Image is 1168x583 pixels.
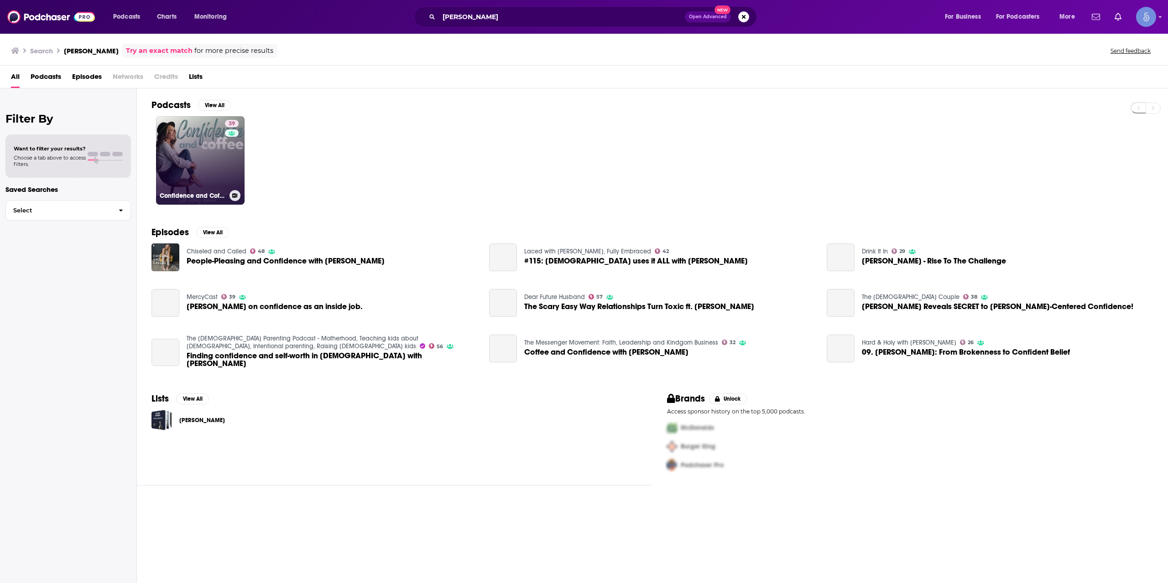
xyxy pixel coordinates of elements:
button: Select [5,200,131,221]
span: [PERSON_NAME] Reveals SECRET to [PERSON_NAME]-Centered Confidence! [862,303,1133,310]
a: All [11,69,20,88]
a: 26 [960,340,974,345]
span: Lists [189,69,203,88]
span: [PERSON_NAME] - Rise To The Challenge [862,257,1006,265]
span: 39 [229,295,235,299]
span: 26 [968,341,974,345]
a: Try an exact match [126,46,193,56]
span: For Podcasters [996,10,1040,23]
a: Coffee and Confidence with Ashley Henriott [489,335,517,362]
a: 29 [892,248,906,254]
a: The Scary Easy Way Relationships Turn Toxic ft. Ashley Henriott [524,303,754,310]
input: Search podcasts, credits, & more... [439,10,685,24]
span: 29 [899,249,905,253]
a: Ashley Henriott on confidence as an inside job. [187,303,363,310]
a: Drink It In [862,248,888,255]
span: for more precise results [194,46,273,56]
a: PodcastsView All [151,99,231,111]
a: Ashley Henriott - Rise To The Challenge [827,243,855,271]
span: Finding confidence and self-worth in [DEMOGRAPHIC_DATA] with [PERSON_NAME] [187,352,478,367]
a: 09. Ashley Henriott: From Brokenness to Confident Belief [862,348,1070,356]
span: 48 [258,249,265,253]
h2: Brands [667,393,705,404]
a: People-Pleasing and Confidence with Ashley Henriott [187,257,385,265]
a: Hard & Holy with Cassandra Speer [862,339,956,346]
img: User Profile [1136,7,1156,27]
a: 39Confidence and Coffee [156,116,245,205]
a: 57 [589,294,603,299]
a: 39 [225,120,239,127]
a: 38 [963,294,978,299]
span: Want to filter your results? [14,145,86,152]
span: Logged in as Spiral5-G1 [1136,7,1156,27]
span: The Scary Easy Way Relationships Turn Toxic ft. [PERSON_NAME] [524,303,754,310]
a: 48 [250,248,265,254]
button: View All [176,393,209,404]
a: Ashley Henriott on confidence as an inside job. [151,289,179,317]
a: Finding confidence and self-worth in Christ with Ashley Henriott [187,352,478,367]
button: open menu [107,10,152,24]
h2: Lists [151,393,169,404]
a: Laced with Grace, Fully Embraced [524,248,651,255]
span: 57 [596,295,603,299]
span: People-Pleasing and Confidence with [PERSON_NAME] [187,257,385,265]
div: Search podcasts, credits, & more... [422,6,766,27]
h3: Confidence and Coffee [160,192,226,200]
span: Coffee and Confidence with [PERSON_NAME] [524,348,688,356]
a: Charts [151,10,182,24]
a: 39 [221,294,236,299]
span: 56 [437,345,443,349]
span: 38 [971,295,977,299]
button: open menu [939,10,992,24]
button: Send feedback [1108,47,1153,55]
h2: Episodes [151,227,189,238]
p: Saved Searches [5,185,131,194]
a: Dear Future Husband [524,293,585,301]
p: Access sponsor history on the top 5,000 podcasts. [667,408,1153,415]
a: Coffee and Confidence with Ashley Henriott [524,348,688,356]
span: For Business [945,10,981,23]
img: Podchaser - Follow, Share and Rate Podcasts [7,8,95,26]
h2: Filter By [5,112,131,125]
button: open menu [990,10,1053,24]
a: Ashley Henriott Reveals SECRET to Christ-Centered Confidence! [827,289,855,317]
button: Unlock [709,393,747,404]
a: [PERSON_NAME] [179,415,225,425]
img: People-Pleasing and Confidence with Ashley Henriott [151,243,179,271]
a: 32 [722,340,736,345]
a: Dr. Dave Rabin [151,410,172,430]
span: 32 [730,341,735,345]
a: The Catholic Couple [862,293,959,301]
span: Podchaser Pro [681,461,724,469]
a: Podcasts [31,69,61,88]
img: Third Pro Logo [663,456,681,475]
a: ListsView All [151,393,209,404]
img: First Pro Logo [663,418,681,437]
a: Ashley Henriott - Rise To The Challenge [862,257,1006,265]
span: Credits [154,69,178,88]
button: Show profile menu [1136,7,1156,27]
a: The Christian Parenting Podcast - Motherhood, Teaching kids about Jesus, Intentional parenting, R... [187,335,418,350]
a: Episodes [72,69,102,88]
button: View All [198,100,231,111]
a: Show notifications dropdown [1111,9,1125,25]
button: Open AdvancedNew [685,11,731,22]
a: 09. Ashley Henriott: From Brokenness to Confident Belief [827,335,855,362]
span: Charts [157,10,177,23]
a: The Scary Easy Way Relationships Turn Toxic ft. Ashley Henriott [489,289,517,317]
span: More [1059,10,1075,23]
span: Select [6,207,111,213]
span: [PERSON_NAME] on confidence as an inside job. [187,303,363,310]
a: Ashley Henriott Reveals SECRET to Christ-Centered Confidence! [862,303,1133,310]
a: MercyCast [187,293,218,301]
a: 56 [429,343,443,349]
a: Show notifications dropdown [1088,9,1104,25]
a: The Messenger Movement: Faith, Leadership and Kindgom Business [524,339,718,346]
span: Choose a tab above to access filters. [14,155,86,167]
a: Finding confidence and self-worth in Christ with Ashley Henriott [151,339,179,366]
